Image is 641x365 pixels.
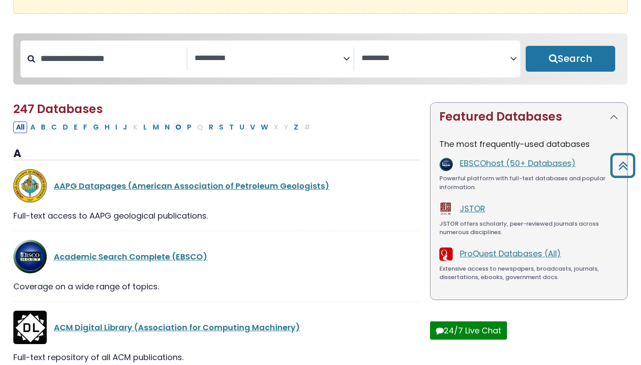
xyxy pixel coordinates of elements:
[13,33,628,85] nav: Search filters
[526,46,615,72] button: Submit for Search Results
[81,122,90,133] button: Filter Results F
[150,122,162,133] button: Filter Results M
[90,122,101,133] button: Filter Results G
[162,122,172,133] button: Filter Results N
[460,248,561,259] a: ProQuest Databases (All)
[430,103,627,131] button: Featured Databases
[216,122,226,133] button: Filter Results S
[141,122,150,133] button: Filter Results L
[54,251,207,262] a: Academic Search Complete (EBSCO)
[291,122,301,133] button: Filter Results Z
[13,210,419,222] div: Full-text access to AAPG geological publications.
[13,351,419,363] div: Full-text repository of all ACM publications.
[102,122,112,133] button: Filter Results H
[258,122,271,133] button: Filter Results W
[195,54,343,63] textarea: Search
[439,219,618,237] div: JSTOR offers scholarly, peer-reviewed journals across numerous disciplines.
[439,264,618,282] div: Extensive access to newspapers, broadcasts, journals, dissertations, ebooks, government docs.
[13,280,419,292] div: Coverage on a wide range of topics.
[184,122,194,133] button: Filter Results P
[13,147,419,161] h3: A
[13,101,103,117] span: 247 Databases
[430,321,507,340] button: 24/7 Live Chat
[460,158,576,169] a: EBSCOhost (50+ Databases)
[237,122,247,133] button: Filter Results U
[13,122,27,133] button: All
[361,54,510,63] textarea: Search
[38,122,48,133] button: Filter Results B
[71,122,80,133] button: Filter Results E
[460,203,485,214] a: JSTOR
[247,122,258,133] button: Filter Results V
[35,51,187,66] input: Search database by title or keyword
[120,122,130,133] button: Filter Results J
[206,122,216,133] button: Filter Results R
[173,122,184,133] button: Filter Results O
[49,122,60,133] button: Filter Results C
[13,121,314,132] div: Alpha-list to filter by first letter of database name
[227,122,236,133] button: Filter Results T
[54,322,300,333] a: ACM Digital Library (Association for Computing Machinery)
[60,122,71,133] button: Filter Results D
[439,174,618,191] div: Powerful platform with full-text databases and popular information.
[439,138,618,150] p: The most frequently-used databases
[607,157,639,174] a: Back to Top
[28,122,38,133] button: Filter Results A
[54,180,329,191] a: AAPG Datapages (American Association of Petroleum Geologists)
[113,122,120,133] button: Filter Results I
